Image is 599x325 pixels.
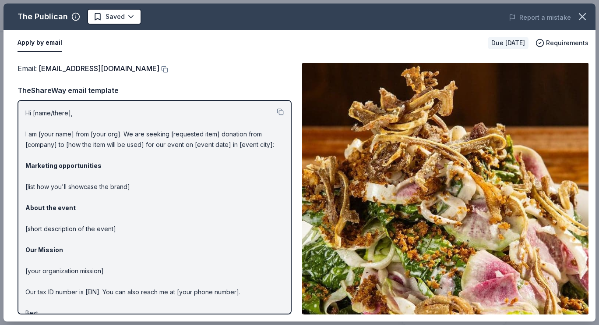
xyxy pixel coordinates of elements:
div: TheShareWay email template [18,85,292,96]
div: Due [DATE] [488,37,529,49]
div: The Publican [18,10,68,24]
a: [EMAIL_ADDRESS][DOMAIN_NAME] [39,63,159,74]
strong: Marketing opportunities [25,162,102,169]
span: Requirements [546,38,588,48]
button: Apply by email [18,34,62,52]
strong: Our Mission [25,246,63,254]
strong: About the event [25,204,76,211]
button: Requirements [536,38,588,48]
span: Saved [106,11,125,22]
button: Report a mistake [509,12,571,23]
button: Saved [87,9,141,25]
img: Image for The Publican [302,63,588,314]
span: Email : [18,64,159,73]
